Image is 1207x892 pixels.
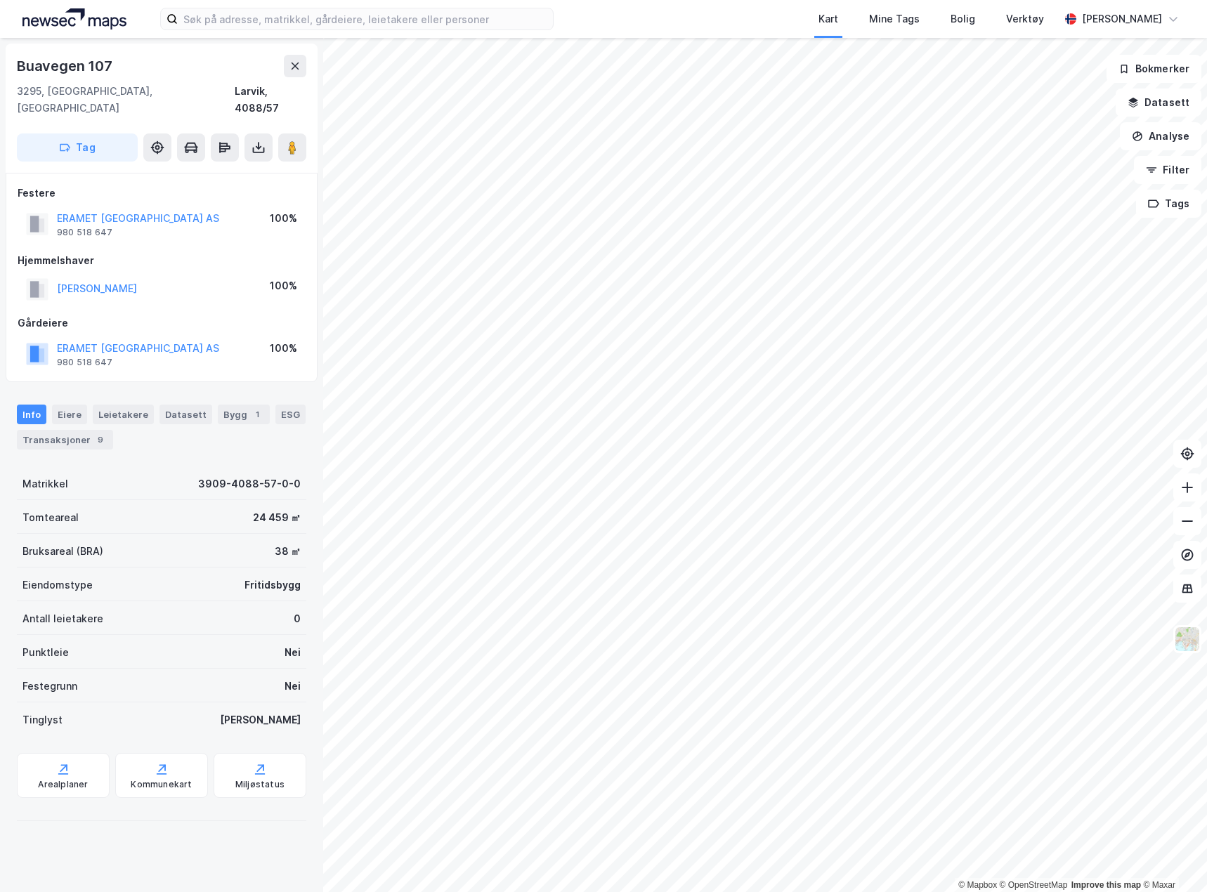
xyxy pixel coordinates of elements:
[22,678,77,695] div: Festegrunn
[270,210,297,227] div: 100%
[17,133,138,162] button: Tag
[253,509,301,526] div: 24 459 ㎡
[1000,880,1068,890] a: OpenStreetMap
[285,678,301,695] div: Nei
[17,83,235,117] div: 3295, [GEOGRAPHIC_DATA], [GEOGRAPHIC_DATA]
[22,8,126,29] img: logo.a4113a55bc3d86da70a041830d287a7e.svg
[1107,55,1201,83] button: Bokmerker
[958,880,997,890] a: Mapbox
[1136,190,1201,218] button: Tags
[52,405,87,424] div: Eiere
[17,430,113,450] div: Transaksjoner
[1137,825,1207,892] iframe: Chat Widget
[22,509,79,526] div: Tomteareal
[178,8,553,29] input: Søk på adresse, matrikkel, gårdeiere, leietakere eller personer
[1137,825,1207,892] div: Kontrollprogram for chat
[159,405,212,424] div: Datasett
[17,55,115,77] div: Buavegen 107
[18,315,306,332] div: Gårdeiere
[198,475,301,492] div: 3909-4088-57-0-0
[818,11,838,27] div: Kart
[93,405,154,424] div: Leietakere
[22,475,68,492] div: Matrikkel
[131,779,192,790] div: Kommunekart
[250,407,264,421] div: 1
[275,405,306,424] div: ESG
[1120,122,1201,150] button: Analyse
[38,779,88,790] div: Arealplaner
[1116,88,1201,117] button: Datasett
[18,252,306,269] div: Hjemmelshaver
[22,610,103,627] div: Antall leietakere
[1174,626,1201,652] img: Z
[270,277,297,294] div: 100%
[18,185,306,202] div: Festere
[1082,11,1162,27] div: [PERSON_NAME]
[220,711,301,728] div: [PERSON_NAME]
[22,577,93,593] div: Eiendomstype
[869,11,920,27] div: Mine Tags
[951,11,975,27] div: Bolig
[1006,11,1044,27] div: Verktøy
[275,543,301,560] div: 38 ㎡
[22,711,63,728] div: Tinglyst
[218,405,270,424] div: Bygg
[57,227,112,238] div: 980 518 647
[22,644,69,661] div: Punktleie
[22,543,103,560] div: Bruksareal (BRA)
[1134,156,1201,184] button: Filter
[294,610,301,627] div: 0
[270,340,297,357] div: 100%
[93,433,107,447] div: 9
[57,357,112,368] div: 980 518 647
[285,644,301,661] div: Nei
[1071,880,1141,890] a: Improve this map
[244,577,301,593] div: Fritidsbygg
[17,405,46,424] div: Info
[235,83,306,117] div: Larvik, 4088/57
[235,779,285,790] div: Miljøstatus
